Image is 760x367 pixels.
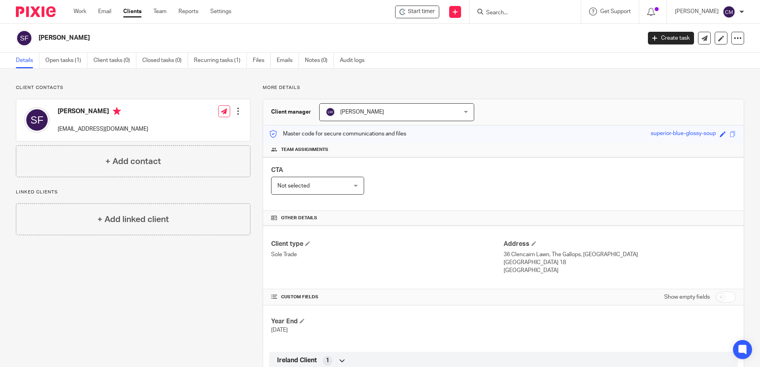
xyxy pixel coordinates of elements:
a: Audit logs [340,53,370,68]
a: Team [153,8,167,15]
span: Get Support [600,9,631,14]
a: Settings [210,8,231,15]
h4: + Add linked client [97,213,169,226]
a: Details [16,53,39,68]
p: Sole Trade [271,251,503,259]
a: Closed tasks (0) [142,53,188,68]
p: [GEOGRAPHIC_DATA] [504,267,736,274]
img: Pixie [16,6,56,17]
span: CTA [271,167,283,173]
h4: + Add contact [105,155,161,168]
h4: [PERSON_NAME] [58,107,148,117]
span: Team assignments [281,147,328,153]
h4: Year End [271,317,503,326]
span: 1 [326,357,329,365]
i: Primary [113,107,121,115]
h4: Address [504,240,736,248]
a: Files [253,53,271,68]
a: Email [98,8,111,15]
img: svg%3E [16,30,33,46]
a: Clients [123,8,142,15]
a: Reports [178,8,198,15]
span: Not selected [277,183,310,189]
a: Recurring tasks (1) [194,53,247,68]
label: Show empty fields [664,293,710,301]
h4: Client type [271,240,503,248]
a: Emails [277,53,299,68]
div: superior-blue-glossy-soup [651,129,716,139]
p: Master code for secure communications and files [269,130,406,138]
h2: [PERSON_NAME] [39,34,516,42]
p: More details [263,85,744,91]
img: svg%3E [326,107,335,117]
img: svg%3E [24,107,50,133]
a: Notes (0) [305,53,334,68]
p: 36 Clencairn Lawn, The Gallops, [GEOGRAPHIC_DATA] [504,251,736,259]
img: svg%3E [723,6,735,18]
h3: Client manager [271,108,311,116]
p: Client contacts [16,85,250,91]
a: Open tasks (1) [45,53,87,68]
p: [GEOGRAPHIC_DATA] 18 [504,259,736,267]
p: [PERSON_NAME] [675,8,719,15]
p: Linked clients [16,189,250,195]
span: Other details [281,215,317,221]
p: [EMAIL_ADDRESS][DOMAIN_NAME] [58,125,148,133]
h4: CUSTOM FIELDS [271,294,503,300]
div: Sadhbhanna Ni Fhloinn [395,6,439,18]
span: [PERSON_NAME] [340,109,384,115]
span: Start timer [408,8,435,16]
a: Create task [648,32,694,44]
a: Work [74,8,86,15]
span: [DATE] [271,327,288,333]
input: Search [485,10,557,17]
a: Client tasks (0) [93,53,136,68]
span: Ireland Client [277,356,317,365]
